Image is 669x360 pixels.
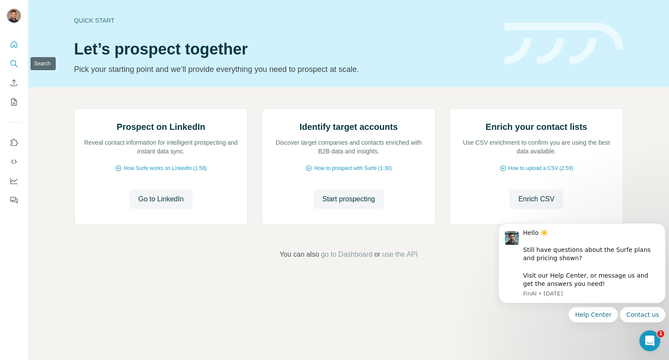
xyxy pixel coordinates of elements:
iframe: Intercom live chat [639,330,660,351]
h2: Enrich your contact lists [486,121,587,133]
span: How Surfe works on LinkedIn (1:58) [124,164,207,172]
button: Enrich CSV [7,75,21,91]
iframe: Intercom notifications message [495,194,669,336]
span: 1 [657,330,664,337]
button: Quick start [7,37,21,52]
span: or [374,249,380,260]
p: Reveal contact information for intelligent prospecting and instant data sync. [83,138,239,156]
img: Avatar [7,9,21,23]
h2: Identify target accounts [300,121,398,133]
button: Use Surfe on LinkedIn [7,135,21,150]
button: Dashboard [7,173,21,189]
span: How to upload a CSV (2:59) [508,164,573,172]
button: Start prospecting [314,190,384,209]
span: Enrich CSV [518,194,554,204]
span: You can also [280,249,319,260]
span: Start prospecting [322,194,375,204]
img: banner [504,23,623,65]
h1: Let’s prospect together [74,41,494,58]
p: Discover target companies and contacts enriched with B2B data and insights. [271,138,426,156]
button: use the API [382,249,418,260]
div: Quick start [74,16,494,25]
p: Use CSV enrichment to confirm you are using the best data available. [459,138,614,156]
button: Search [7,56,21,71]
p: Pick your starting point and we’ll provide everything you need to prospect at scale. [74,63,494,75]
button: go to Dashboard [321,249,372,260]
button: Feedback [7,192,21,208]
span: Go to LinkedIn [138,194,183,204]
h2: Prospect on LinkedIn [117,121,205,133]
button: Use Surfe API [7,154,21,170]
span: How to prospect with Surfe (1:30) [314,164,392,172]
button: Go to LinkedIn [129,190,192,209]
button: My lists [7,94,21,110]
button: Enrich CSV [510,190,563,209]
